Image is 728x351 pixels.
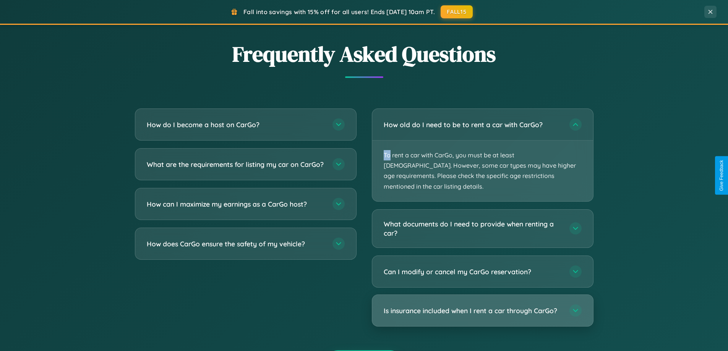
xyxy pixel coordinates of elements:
span: Fall into savings with 15% off for all users! Ends [DATE] 10am PT. [243,8,435,16]
p: To rent a car with CarGo, you must be at least [DEMOGRAPHIC_DATA]. However, some car types may ha... [372,141,593,201]
button: FALL15 [441,5,473,18]
h3: Is insurance included when I rent a car through CarGo? [384,306,562,315]
h2: Frequently Asked Questions [135,39,593,69]
h3: Can I modify or cancel my CarGo reservation? [384,267,562,277]
div: Give Feedback [719,160,724,191]
h3: How does CarGo ensure the safety of my vehicle? [147,239,325,249]
h3: How old do I need to be to rent a car with CarGo? [384,120,562,129]
h3: What are the requirements for listing my car on CarGo? [147,160,325,169]
h3: What documents do I need to provide when renting a car? [384,219,562,238]
h3: How do I become a host on CarGo? [147,120,325,129]
h3: How can I maximize my earnings as a CarGo host? [147,199,325,209]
